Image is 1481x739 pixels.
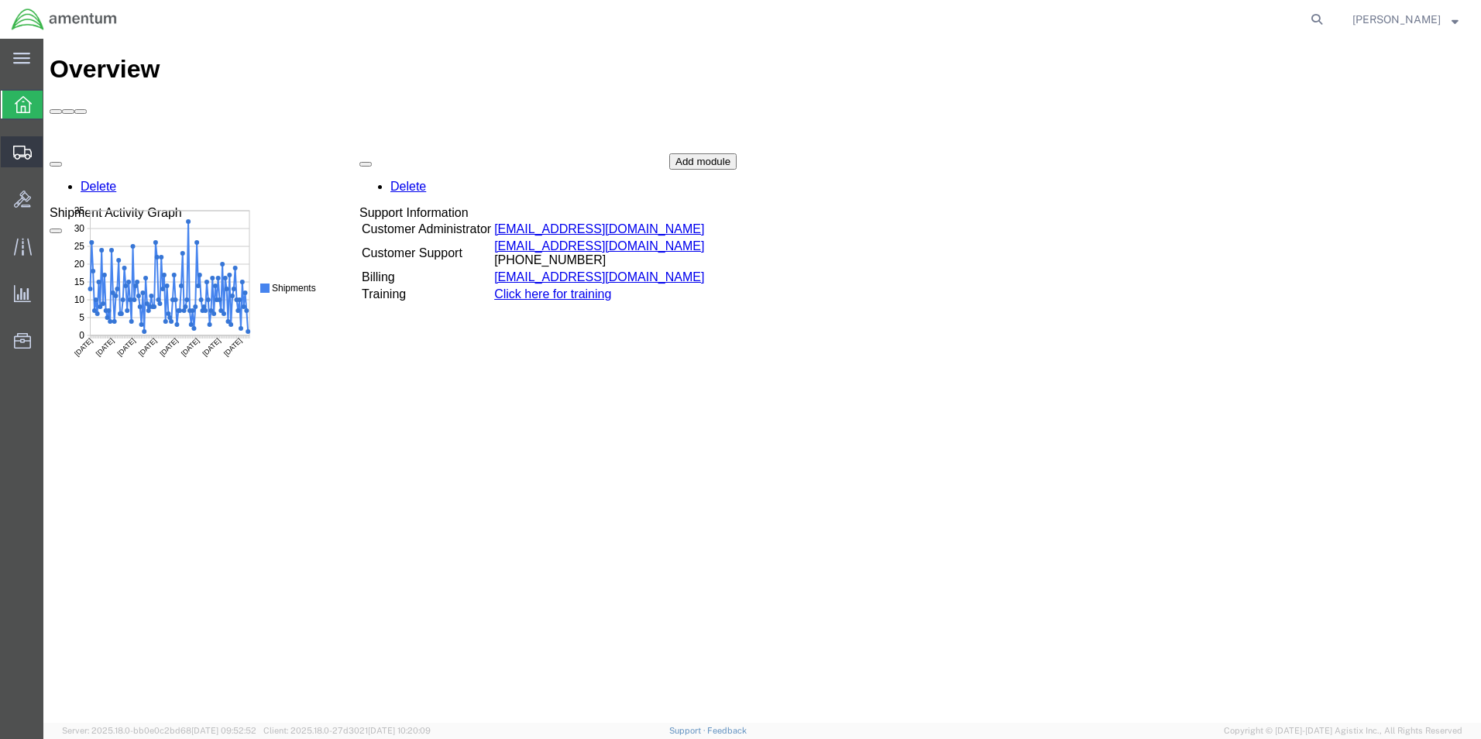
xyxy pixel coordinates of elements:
text: [DATE] [45,136,66,157]
a: [EMAIL_ADDRESS][DOMAIN_NAME] [451,184,661,197]
text: [DATE] [66,136,87,157]
td: Customer Support [318,200,448,229]
td: Training [318,248,448,263]
span: [DATE] 10:20:09 [368,726,431,735]
text: 15 [25,77,36,88]
span: Client: 2025.18.0-27d3021 [263,726,431,735]
a: [EMAIL_ADDRESS][DOMAIN_NAME] [451,232,661,245]
a: Feedback [707,726,747,735]
span: [DATE] 09:52:52 [191,726,256,735]
text: [DATE] [152,136,173,157]
text: 35 [25,5,36,16]
img: logo [11,8,118,31]
td: Customer Administrator [318,183,448,198]
td: [PHONE_NUMBER] [450,200,661,229]
text: 10 [25,95,36,105]
text: [DATE] [88,136,108,157]
text: 0 [29,130,35,141]
div: Support Information [316,167,663,181]
a: Click here for training [451,249,568,262]
span: Server: 2025.18.0-bb0e0c2bd68 [62,726,256,735]
text: Shipments [222,83,266,94]
button: [PERSON_NAME] [1352,10,1459,29]
span: Copyright © [DATE]-[DATE] Agistix Inc., All Rights Reserved [1224,724,1462,737]
text: 20 [25,59,36,70]
text: [DATE] [23,136,44,157]
a: [EMAIL_ADDRESS][DOMAIN_NAME] [451,201,661,214]
text: 30 [25,23,36,34]
a: Delete [347,141,383,154]
a: Support [669,726,708,735]
button: Add module [626,115,693,131]
td: Billing [318,231,448,246]
iframe: FS Legacy Container [43,39,1481,723]
text: 25 [25,41,36,52]
text: [DATE] [130,136,151,157]
text: 5 [29,112,35,123]
span: Joel Salinas [1352,11,1441,28]
text: [DATE] [173,136,194,157]
text: [DATE] [109,136,130,157]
